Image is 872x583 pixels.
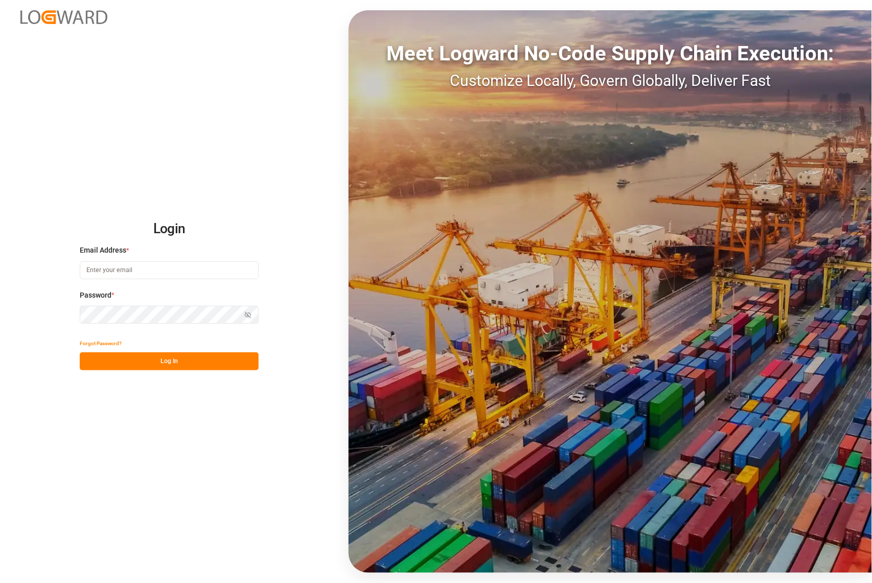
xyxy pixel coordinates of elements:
[20,10,107,24] img: Logward_new_orange.png
[80,334,122,352] button: Forgot Password?
[80,352,259,370] button: Log In
[80,213,259,245] h2: Login
[80,261,259,279] input: Enter your email
[80,290,111,301] span: Password
[349,69,872,92] div: Customize Locally, Govern Globally, Deliver Fast
[80,245,126,256] span: Email Address
[349,38,872,69] div: Meet Logward No-Code Supply Chain Execution:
